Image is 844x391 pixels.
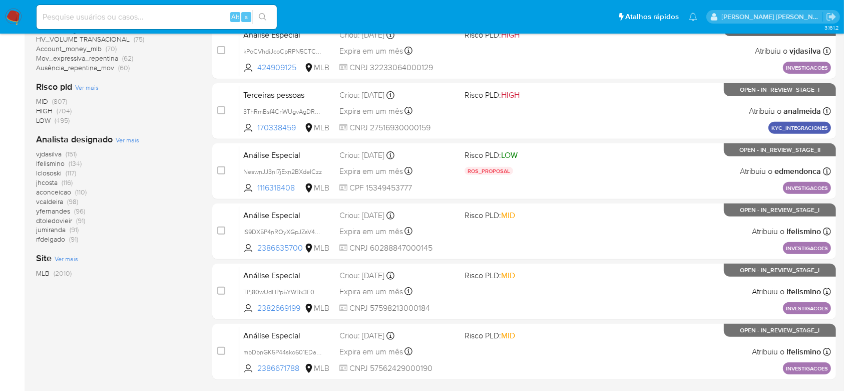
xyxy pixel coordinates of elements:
input: Pesquise usuários ou casos... [37,11,277,24]
span: 3.161.2 [824,24,839,32]
a: Sair [826,12,836,22]
span: s [245,12,248,22]
button: search-icon [252,10,273,24]
a: Notificações [689,13,697,21]
span: Atalhos rápidos [625,12,679,22]
p: andrea.asantos@mercadopago.com.br [722,12,823,22]
span: Alt [231,12,239,22]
